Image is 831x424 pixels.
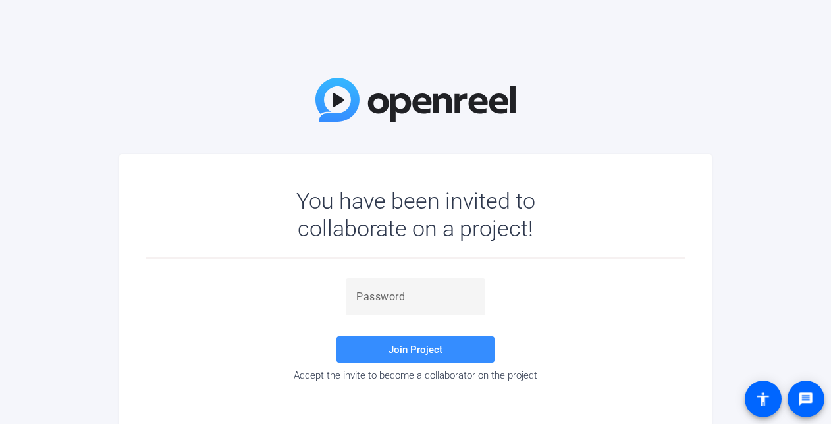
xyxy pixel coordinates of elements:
[258,187,574,242] div: You have been invited to collaborate on a project!
[315,78,516,122] img: OpenReel Logo
[356,289,475,305] input: Password
[755,391,771,407] mat-icon: accessibility
[146,369,685,381] div: Accept the invite to become a collaborator on the project
[389,344,442,356] span: Join Project
[798,391,814,407] mat-icon: message
[336,336,495,363] button: Join Project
